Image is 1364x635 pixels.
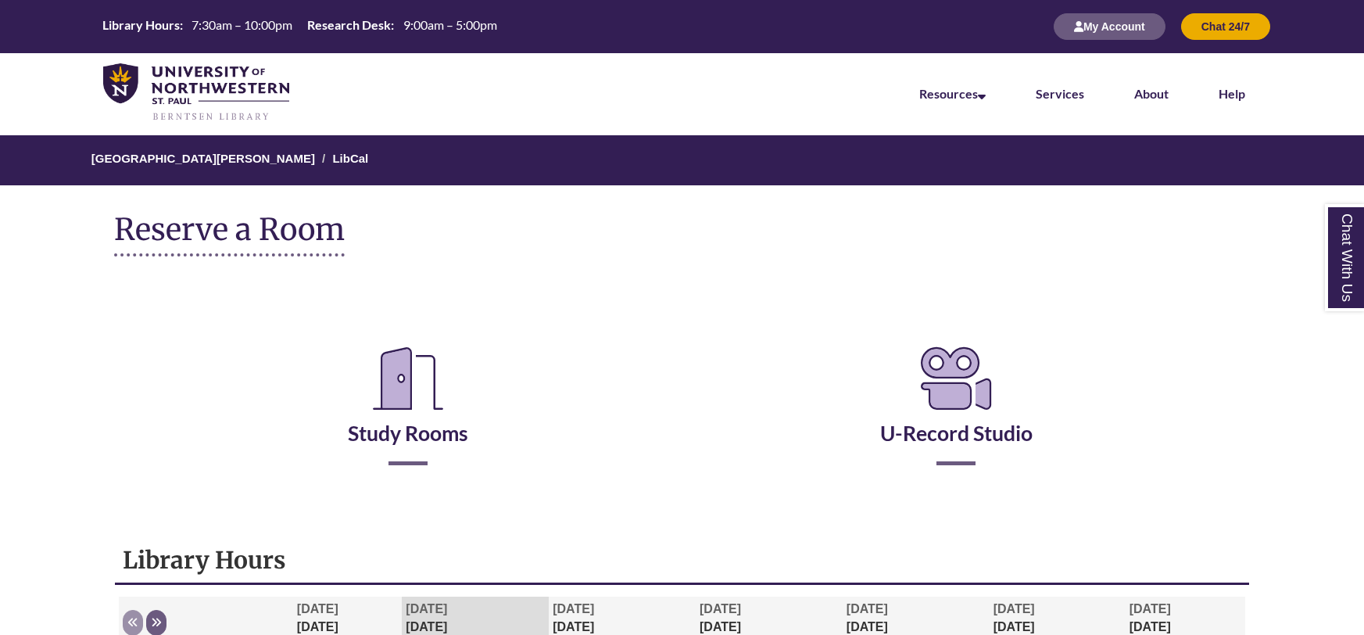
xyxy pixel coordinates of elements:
span: [DATE] [700,602,741,615]
span: [DATE] [993,602,1035,615]
span: 7:30am – 10:00pm [192,17,292,32]
th: Library Hours: [96,16,185,34]
a: Help [1219,86,1245,101]
span: 9:00am – 5:00pm [403,17,497,32]
img: UNWSP Library Logo [103,63,289,122]
a: Chat 24/7 [1181,20,1270,33]
a: Resources [919,86,986,101]
h1: Library Hours [123,545,1241,575]
span: [DATE] [1130,602,1171,615]
button: My Account [1054,13,1165,40]
a: U-Record Studio [880,382,1033,446]
h1: Reserve a Room [114,213,345,257]
span: [DATE] [847,602,888,615]
a: LibCal [332,152,368,165]
span: [DATE] [297,602,338,615]
a: About [1134,86,1169,101]
nav: Breadcrumb [114,135,1250,185]
th: Research Desk: [301,16,396,34]
span: [DATE] [553,602,594,615]
table: Hours Today [96,16,503,35]
a: My Account [1054,20,1165,33]
a: Study Rooms [348,382,468,446]
button: Chat 24/7 [1181,13,1270,40]
div: Reserve a Room [114,296,1250,511]
a: [GEOGRAPHIC_DATA][PERSON_NAME] [91,152,315,165]
span: [DATE] [406,602,447,615]
a: Services [1036,86,1084,101]
a: Hours Today [96,16,503,37]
